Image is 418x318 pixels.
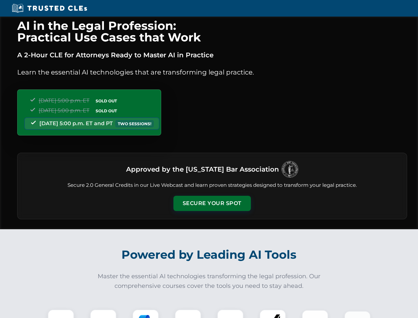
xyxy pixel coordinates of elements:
[25,182,399,189] p: Secure 2.0 General Credits in our Live Webcast and learn proven strategies designed to transform ...
[39,97,89,104] span: [DATE] 5:00 p.m. ET
[93,107,119,114] span: SOLD OUT
[17,67,407,78] p: Learn the essential AI technologies that are transforming legal practice.
[282,161,298,178] img: Logo
[17,20,407,43] h1: AI in the Legal Profession: Practical Use Cases that Work
[126,163,279,175] h3: Approved by the [US_STATE] Bar Association
[26,243,393,266] h2: Powered by Leading AI Tools
[17,50,407,60] p: A 2-Hour CLE for Attorneys Ready to Master AI in Practice
[93,97,119,104] span: SOLD OUT
[93,272,325,291] p: Master the essential AI technologies transforming the legal profession. Our comprehensive courses...
[173,196,251,211] button: Secure Your Spot
[10,3,89,13] img: Trusted CLEs
[39,107,89,114] span: [DATE] 5:00 p.m. ET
